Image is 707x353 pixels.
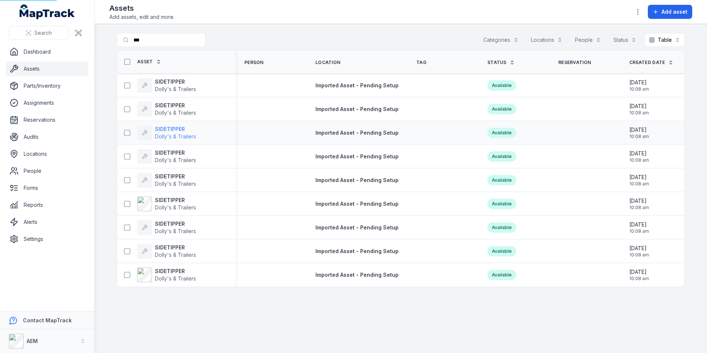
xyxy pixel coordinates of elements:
[6,147,88,161] a: Locations
[315,271,399,279] a: Imported Asset - Pending Setup
[155,110,196,116] span: Dolly's & Trailers
[315,176,399,184] a: Imported Asset - Pending Setup
[629,79,649,92] time: 20/08/2025, 10:08:45 am
[487,104,516,114] div: Available
[487,246,516,256] div: Available
[629,221,649,228] span: [DATE]
[6,232,88,246] a: Settings
[629,228,649,234] span: 10:08 am
[109,13,175,21] span: Add assets, edit and more.
[155,78,196,85] strong: SIDETIPPER
[487,175,516,185] div: Available
[137,268,196,282] a: SIDETIPPERDolly's & Trailers
[155,228,196,234] span: Dolly's & Trailers
[478,33,523,47] button: Categories
[315,153,399,160] a: Imported Asset - Pending Setup
[137,102,196,117] a: SIDETIPPERDolly's & Trailers
[6,164,88,178] a: People
[315,60,340,65] span: Location
[315,177,399,183] span: Imported Asset - Pending Setup
[137,125,196,140] a: SIDETIPPERDolly's & Trailers
[20,4,75,19] a: MapTrack
[137,78,196,93] a: SIDETIPPERDolly's & Trailers
[6,78,88,93] a: Parts/Inventory
[155,102,196,109] strong: SIDETIPPER
[629,110,649,116] span: 10:08 am
[487,128,516,138] div: Available
[27,338,38,344] strong: AEM
[487,222,516,233] div: Available
[662,8,687,16] span: Add asset
[155,173,196,180] strong: SIDETIPPER
[155,204,196,211] span: Dolly's & Trailers
[629,86,649,92] span: 10:08 am
[629,221,649,234] time: 20/08/2025, 10:08:45 am
[629,174,649,181] span: [DATE]
[155,244,196,251] strong: SIDETIPPER
[629,126,649,134] span: [DATE]
[137,59,153,65] span: Asset
[34,29,52,37] span: Search
[315,248,399,255] a: Imported Asset - Pending Setup
[155,275,196,282] span: Dolly's & Trailers
[137,59,161,65] a: Asset
[155,133,196,139] span: Dolly's & Trailers
[629,205,649,211] span: 10:08 am
[487,199,516,209] div: Available
[629,276,649,282] span: 10:08 am
[137,149,196,164] a: SIDETIPPERDolly's & Trailers
[315,201,399,207] span: Imported Asset - Pending Setup
[629,102,649,116] time: 20/08/2025, 10:08:45 am
[526,33,567,47] button: Locations
[570,33,606,47] button: People
[629,102,649,110] span: [DATE]
[6,130,88,144] a: Audits
[23,317,72,323] strong: Contact MapTrack
[487,270,516,280] div: Available
[137,220,196,235] a: SIDETIPPERDolly's & Trailers
[6,95,88,110] a: Assignments
[6,181,88,195] a: Forms
[155,157,196,163] span: Dolly's & Trailers
[137,244,196,259] a: SIDETIPPERDolly's & Trailers
[155,149,196,157] strong: SIDETIPPER
[315,130,399,136] span: Imported Asset - Pending Setup
[487,60,507,65] span: Status
[155,220,196,228] strong: SIDETIPPER
[244,60,264,65] span: Person
[629,268,649,282] time: 20/08/2025, 10:08:45 am
[137,196,196,211] a: SIDETIPPERDolly's & Trailers
[315,105,399,113] a: Imported Asset - Pending Setup
[629,181,649,187] span: 10:08 am
[629,252,649,258] span: 10:08 am
[9,26,68,40] button: Search
[629,150,649,157] span: [DATE]
[487,80,516,91] div: Available
[629,79,649,86] span: [DATE]
[155,125,196,133] strong: SIDETIPPER
[315,82,399,88] span: Imported Asset - Pending Setup
[315,153,399,159] span: Imported Asset - Pending Setup
[315,224,399,231] span: Imported Asset - Pending Setup
[6,61,88,76] a: Assets
[629,134,649,139] span: 10:08 am
[137,173,196,188] a: SIDETIPPERDolly's & Trailers
[315,82,399,89] a: Imported Asset - Pending Setup
[155,181,196,187] span: Dolly's & Trailers
[629,157,649,163] span: 10:08 am
[648,5,692,19] button: Add asset
[629,150,649,163] time: 20/08/2025, 10:08:45 am
[487,60,515,65] a: Status
[629,174,649,187] time: 20/08/2025, 10:08:45 am
[6,215,88,229] a: Alerts
[416,60,426,65] span: Tag
[155,86,196,92] span: Dolly's & Trailers
[644,33,685,47] button: Table
[6,44,88,59] a: Dashboard
[155,196,196,204] strong: SIDETIPPER
[629,268,649,276] span: [DATE]
[629,126,649,139] time: 20/08/2025, 10:08:45 am
[155,268,196,275] strong: SIDETIPPER
[558,60,591,65] span: Reservation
